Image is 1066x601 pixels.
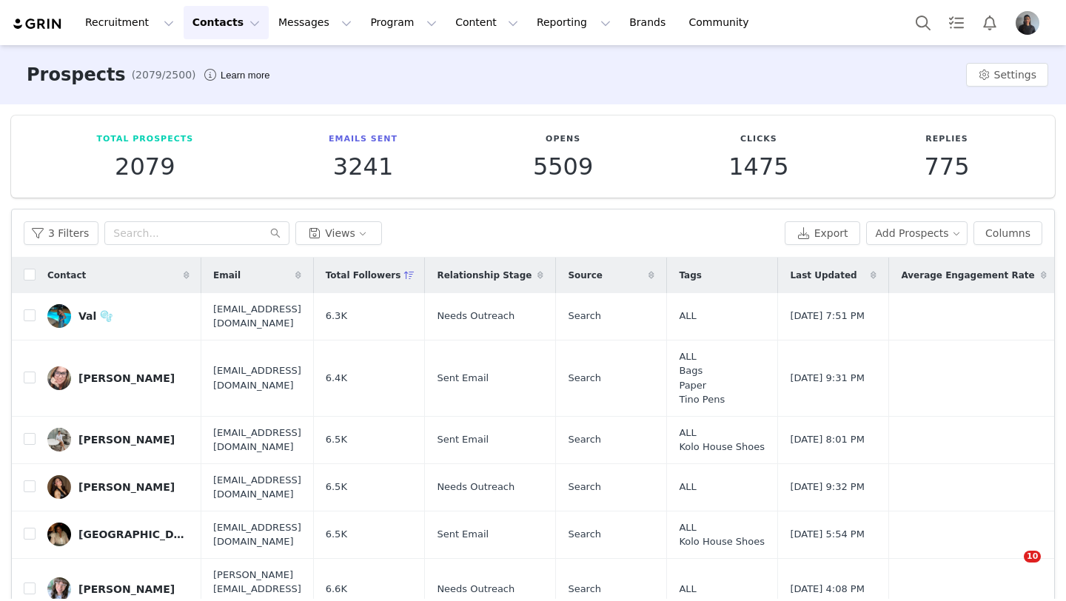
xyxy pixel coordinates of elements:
[568,527,601,542] span: Search
[213,520,301,549] span: [EMAIL_ADDRESS][DOMAIN_NAME]
[47,304,71,328] img: 8ec3e206-3689-4d68-8b38-1bf0b2414fb6.jpg
[47,523,190,546] a: [GEOGRAPHIC_DATA] | Travel, Lifestyle & Wellness
[679,269,701,282] span: Tags
[1024,551,1041,563] span: 10
[568,582,601,597] span: Search
[361,6,446,39] button: Program
[326,371,347,386] span: 6.4K
[437,269,532,282] span: Relationship Stage
[446,6,527,39] button: Content
[993,551,1029,586] iframe: Intercom live chat
[47,269,86,282] span: Contact
[96,133,193,146] p: Total Prospects
[528,6,620,39] button: Reporting
[213,473,301,502] span: [EMAIL_ADDRESS][DOMAIN_NAME]
[78,372,175,384] div: [PERSON_NAME]
[790,371,864,386] span: [DATE] 9:31 PM
[213,363,301,392] span: [EMAIL_ADDRESS][DOMAIN_NAME]
[728,153,788,180] p: 1475
[213,302,301,331] span: [EMAIL_ADDRESS][DOMAIN_NAME]
[47,428,190,451] a: [PERSON_NAME]
[270,228,281,238] i: icon: search
[866,221,968,245] button: Add Prospects
[132,67,196,83] span: (2079/2500)
[679,349,725,407] span: ALL Bags Paper Tino Pens
[437,480,514,494] span: Needs Outreach
[78,434,175,446] div: [PERSON_NAME]
[326,480,347,494] span: 6.5K
[329,153,398,180] p: 3241
[679,309,696,323] span: ALL
[12,17,64,31] img: grin logo
[326,432,347,447] span: 6.5K
[924,133,969,146] p: Replies
[47,475,190,499] a: [PERSON_NAME]
[78,528,190,540] div: [GEOGRAPHIC_DATA] | Travel, Lifestyle & Wellness
[785,221,860,245] button: Export
[907,6,939,39] button: Search
[47,577,71,601] img: 5fbdd2e2-1f36-4128-9375-4b30152925b3.jpg
[269,6,361,39] button: Messages
[295,221,382,245] button: Views
[568,480,601,494] span: Search
[326,527,347,542] span: 6.5K
[437,432,489,447] span: Sent Email
[790,582,864,597] span: [DATE] 4:08 PM
[47,475,71,499] img: 37768d8e-4779-42c7-bd89-5e794fc39839.jpg
[568,309,601,323] span: Search
[76,6,183,39] button: Recruitment
[1016,11,1039,35] img: cc71b267-0b3b-423d-9dc1-36f1a1f1817e.png
[679,480,696,494] span: ALL
[790,309,864,323] span: [DATE] 7:51 PM
[924,153,969,180] p: 775
[326,582,347,597] span: 6.6K
[47,366,71,390] img: b8aa5e85-a2fb-4bb5-a6b4-66a4d433dab6--s.jpg
[568,269,603,282] span: Source
[78,310,113,322] div: Val 🫧
[973,221,1042,245] button: Columns
[679,426,765,454] span: ALL Kolo House Shoes
[78,481,175,493] div: [PERSON_NAME]
[329,133,398,146] p: Emails Sent
[679,582,696,597] span: ALL
[24,221,98,245] button: 3 Filters
[27,61,126,88] h3: Prospects
[47,523,71,546] img: 414d2bfe-3777-4baa-976f-78c0551e9465--s.jpg
[47,304,190,328] a: Val 🫧
[184,6,269,39] button: Contacts
[533,133,593,146] p: Opens
[680,6,765,39] a: Community
[47,366,190,390] a: [PERSON_NAME]
[78,583,175,595] div: [PERSON_NAME]
[437,582,514,597] span: Needs Outreach
[568,371,601,386] span: Search
[218,68,272,83] div: Tooltip anchor
[940,6,973,39] a: Tasks
[437,371,489,386] span: Sent Email
[973,6,1006,39] button: Notifications
[533,153,593,180] p: 5509
[47,577,190,601] a: [PERSON_NAME]
[966,63,1048,87] button: Settings
[568,432,601,447] span: Search
[1007,11,1054,35] button: Profile
[104,221,289,245] input: Search...
[790,432,864,447] span: [DATE] 8:01 PM
[437,527,489,542] span: Sent Email
[96,153,193,180] p: 2079
[437,309,514,323] span: Needs Outreach
[901,269,1034,282] span: Average Engagement Rate
[213,426,301,454] span: [EMAIL_ADDRESS][DOMAIN_NAME]
[47,428,71,451] img: b5386ad4-c7f1-4b14-8d72-a8a36556e12c--s.jpg
[790,480,864,494] span: [DATE] 9:32 PM
[213,269,241,282] span: Email
[326,309,347,323] span: 6.3K
[790,527,864,542] span: [DATE] 5:54 PM
[790,269,857,282] span: Last Updated
[728,133,788,146] p: Clicks
[326,269,401,282] span: Total Followers
[620,6,679,39] a: Brands
[679,520,765,549] span: ALL Kolo House Shoes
